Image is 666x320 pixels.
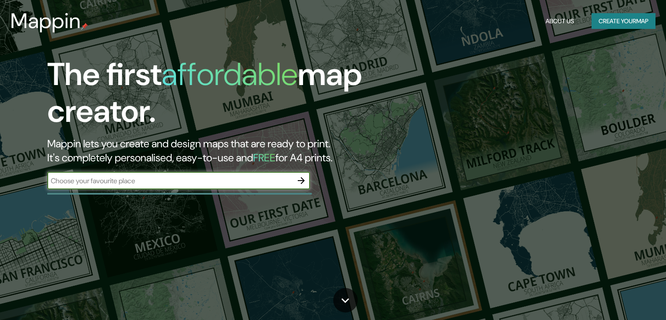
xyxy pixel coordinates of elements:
input: Choose your favourite place [47,176,292,186]
button: About Us [542,13,578,29]
h3: Mappin [11,9,81,33]
button: Create yourmap [592,13,655,29]
img: mappin-pin [81,23,88,30]
h1: affordable [162,54,298,95]
h2: Mappin lets you create and design maps that are ready to print. It's completely personalised, eas... [47,137,381,165]
h5: FREE [253,151,275,164]
h1: The first map creator. [47,56,381,137]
